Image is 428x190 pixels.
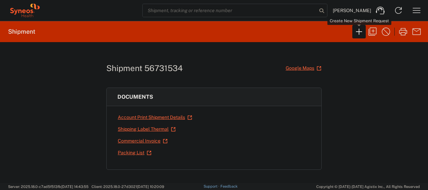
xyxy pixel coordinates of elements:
a: Shipping Label Thermal [117,123,176,135]
span: Documents [117,94,153,100]
span: Copyright © [DATE]-[DATE] Agistix Inc., All Rights Reserved [316,184,420,190]
a: Feedback [220,184,238,188]
span: [DATE] 14:43:55 [61,185,88,189]
span: Client: 2025.18.0-27d3021 [92,185,164,189]
h1: Shipment 56731534 [106,63,183,73]
a: Google Maps [285,62,322,74]
a: Support [204,184,220,188]
a: Packing List [117,147,152,159]
h2: Shipment [8,28,35,36]
span: Server: 2025.18.0-c7ad5f513fb [8,185,88,189]
input: Shipment, tracking or reference number [143,4,317,17]
span: [DATE] 10:20:09 [137,185,164,189]
span: [PERSON_NAME] [333,7,371,13]
a: Commercial Invoice [117,135,168,147]
a: Account Print Shipment Details [117,112,192,123]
